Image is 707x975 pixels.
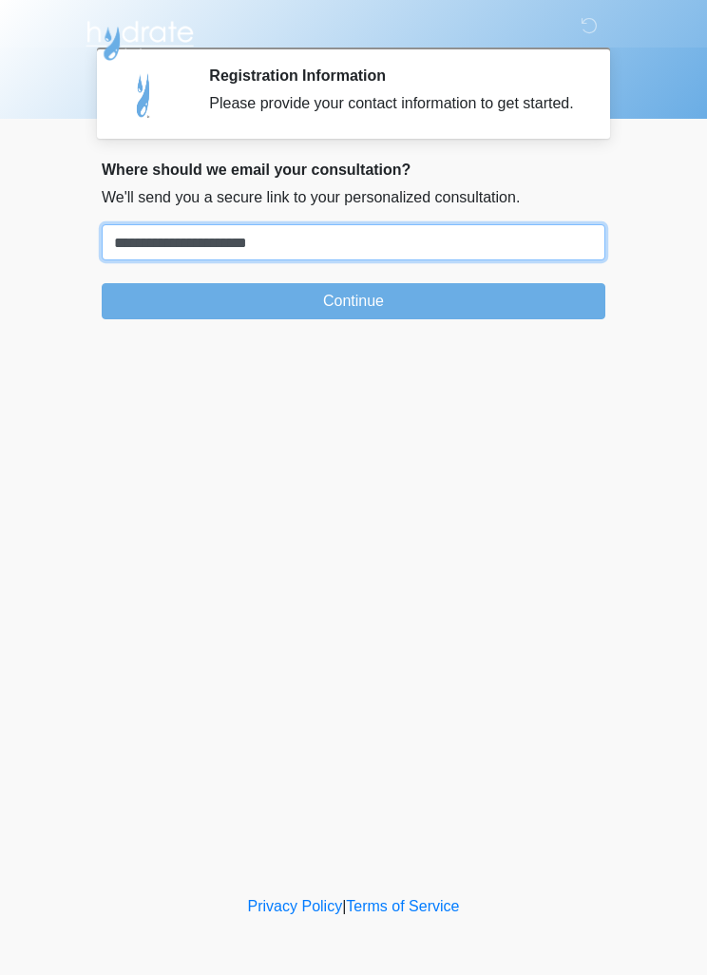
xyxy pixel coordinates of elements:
[116,67,173,124] img: Agent Avatar
[83,14,197,62] img: Hydrate IV Bar - Scottsdale Logo
[248,898,343,914] a: Privacy Policy
[209,92,577,115] div: Please provide your contact information to get started.
[102,283,605,319] button: Continue
[346,898,459,914] a: Terms of Service
[102,161,605,179] h2: Where should we email your consultation?
[342,898,346,914] a: |
[102,186,605,209] p: We'll send you a secure link to your personalized consultation.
